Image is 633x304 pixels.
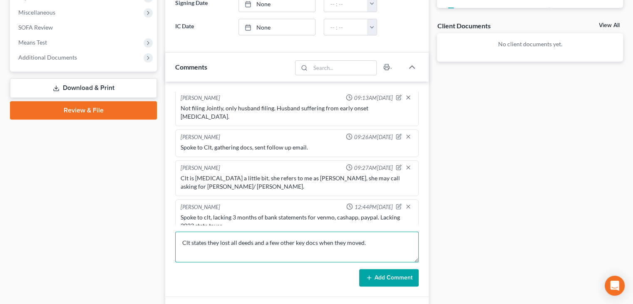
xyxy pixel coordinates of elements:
[181,143,413,152] div: Spoke to Clt, gathering docs, sent follow up email.
[181,104,413,121] div: Not filing Jointly, only husband filing. Husband suffering from early onset [MEDICAL_DATA].
[239,19,315,35] a: None
[310,61,377,75] input: Search...
[324,19,367,35] input: -- : --
[10,101,157,120] a: Review & File
[605,276,625,296] div: Open Intercom Messenger
[459,6,569,31] span: Certificates of Title for all vehicles (Cars, Boats, RVs, ATVs, Ect...) If its in your name, we n...
[18,54,77,61] span: Additional Documents
[444,40,616,48] p: No client documents yet.
[181,133,220,142] div: [PERSON_NAME]
[437,21,490,30] div: Client Documents
[599,22,620,28] a: View All
[181,213,413,230] div: Spoke to clt, lacking 3 months of bank statements for venmo, cashapp, paypal. Lacking 2023 state ...
[354,94,392,102] span: 09:13AM[DATE]
[12,20,157,35] a: SOFA Review
[18,39,47,46] span: Means Test
[171,19,234,35] label: IC Date
[175,63,207,71] span: Comments
[10,78,157,98] a: Download & Print
[354,133,392,141] span: 09:26AM[DATE]
[181,174,413,191] div: Clt is [MEDICAL_DATA] a little bit, she refers to me as [PERSON_NAME], she may call asking for [P...
[18,24,53,31] span: SOFA Review
[181,164,220,172] div: [PERSON_NAME]
[18,9,55,16] span: Miscellaneous
[354,164,392,172] span: 09:27AM[DATE]
[355,203,392,211] span: 12:44PM[DATE]
[359,269,419,287] button: Add Comment
[181,94,220,102] div: [PERSON_NAME]
[181,203,220,212] div: [PERSON_NAME]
